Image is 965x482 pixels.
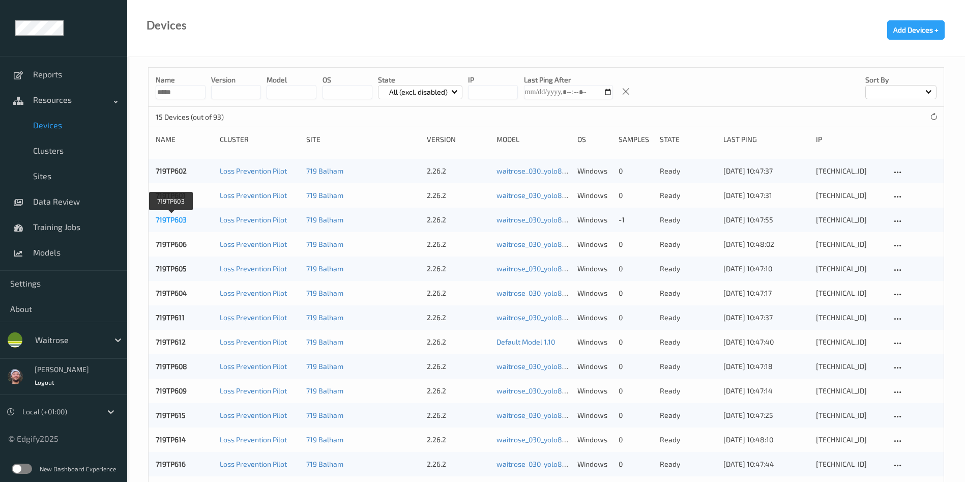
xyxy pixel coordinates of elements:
[427,459,489,469] div: 2.26.2
[427,190,489,201] div: 2.26.2
[156,215,187,224] a: 719TP603
[723,337,808,347] div: [DATE] 10:47:40
[577,288,611,298] p: windows
[427,386,489,396] div: 2.26.2
[156,362,187,371] a: 719TP608
[577,190,611,201] p: windows
[306,313,343,322] a: 719 Balham
[723,239,808,249] div: [DATE] 10:48:02
[577,134,611,145] div: OS
[156,191,186,200] a: 719TP601
[496,411,611,419] a: waitrose_030_yolo8n_384_9_07_25
[577,435,611,445] p: windows
[306,264,343,273] a: 719 Balham
[619,239,653,249] div: 0
[816,264,884,274] div: [TECHNICAL_ID]
[220,386,287,395] a: Loss Prevention Pilot
[496,240,611,248] a: waitrose_030_yolo8n_384_9_07_25
[306,166,343,175] a: 719 Balham
[220,337,287,346] a: Loss Prevention Pilot
[660,166,717,176] p: ready
[220,460,287,468] a: Loss Prevention Pilot
[156,435,186,444] a: 719TP614
[816,166,884,176] div: [TECHNICAL_ID]
[306,460,343,468] a: 719 Balham
[306,240,343,248] a: 719 Balham
[306,134,420,145] div: Site
[619,134,653,145] div: Samples
[619,215,653,225] div: -1
[619,166,653,176] div: 0
[220,435,287,444] a: Loss Prevention Pilot
[267,75,316,85] p: model
[816,459,884,469] div: [TECHNICAL_ID]
[306,362,343,371] a: 719 Balham
[816,239,884,249] div: [TECHNICAL_ID]
[211,75,261,85] p: version
[577,361,611,372] p: windows
[577,264,611,274] p: windows
[577,410,611,420] p: windows
[496,386,611,395] a: waitrose_030_yolo8n_384_9_07_25
[496,362,611,371] a: waitrose_030_yolo8n_384_9_07_25
[816,313,884,323] div: [TECHNICAL_ID]
[577,239,611,249] p: windows
[619,264,653,274] div: 0
[306,435,343,444] a: 719 Balham
[427,166,489,176] div: 2.26.2
[660,435,717,445] p: ready
[220,313,287,322] a: Loss Prevention Pilot
[306,411,343,419] a: 719 Balham
[660,134,717,145] div: State
[386,87,451,97] p: All (excl. disabled)
[220,134,299,145] div: Cluster
[156,240,187,248] a: 719TP606
[427,215,489,225] div: 2.26.2
[156,75,206,85] p: Name
[220,166,287,175] a: Loss Prevention Pilot
[496,215,611,224] a: waitrose_030_yolo8n_384_9_07_25
[427,435,489,445] div: 2.26.2
[427,410,489,420] div: 2.26.2
[723,435,808,445] div: [DATE] 10:48:10
[156,112,232,122] p: 15 Devices (out of 93)
[156,411,186,419] a: 719TP615
[723,410,808,420] div: [DATE] 10:47:25
[156,166,187,175] a: 719TP602
[723,361,808,372] div: [DATE] 10:47:18
[323,75,372,85] p: OS
[577,337,611,347] p: windows
[496,435,611,444] a: waitrose_030_yolo8n_384_9_07_25
[156,134,213,145] div: Name
[427,134,489,145] div: version
[306,289,343,297] a: 719 Balham
[660,386,717,396] p: ready
[156,460,186,468] a: 719TP616
[816,361,884,372] div: [TECHNICAL_ID]
[660,410,717,420] p: ready
[427,288,489,298] div: 2.26.2
[524,75,613,85] p: Last Ping After
[619,288,653,298] div: 0
[723,288,808,298] div: [DATE] 10:47:17
[577,313,611,323] p: windows
[660,459,717,469] p: ready
[496,264,611,273] a: waitrose_030_yolo8n_384_9_07_25
[619,190,653,201] div: 0
[619,410,653,420] div: 0
[156,337,186,346] a: 719TP612
[723,215,808,225] div: [DATE] 10:47:55
[577,215,611,225] p: windows
[660,239,717,249] p: ready
[220,240,287,248] a: Loss Prevention Pilot
[306,215,343,224] a: 719 Balham
[816,215,884,225] div: [TECHNICAL_ID]
[619,361,653,372] div: 0
[723,264,808,274] div: [DATE] 10:47:10
[427,361,489,372] div: 2.26.2
[496,337,555,346] a: Default Model 1.10
[660,288,717,298] p: ready
[660,215,717,225] p: ready
[660,361,717,372] p: ready
[723,459,808,469] div: [DATE] 10:47:44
